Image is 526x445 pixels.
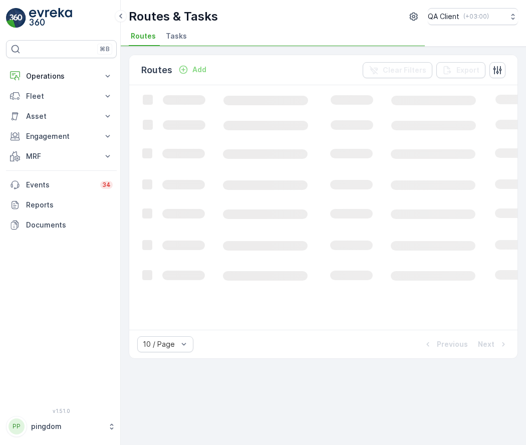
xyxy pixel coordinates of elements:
button: MRF [6,146,117,166]
p: Fleet [26,91,97,101]
span: v 1.51.0 [6,408,117,414]
div: PP [9,418,25,434]
p: Clear Filters [383,65,426,75]
img: logo_light-DOdMpM7g.png [29,8,72,28]
p: Routes [141,63,172,77]
p: ⌘B [100,45,110,53]
button: PPpingdom [6,416,117,437]
p: Documents [26,220,113,230]
span: Tasks [166,31,187,41]
span: Routes [131,31,156,41]
button: QA Client(+03:00) [428,8,518,25]
p: Operations [26,71,97,81]
a: Reports [6,195,117,215]
p: 34 [102,181,111,189]
a: Events34 [6,175,117,195]
p: ( +03:00 ) [463,13,489,21]
p: Add [192,65,206,75]
p: pingdom [31,421,103,431]
p: Next [478,339,494,349]
img: logo [6,8,26,28]
a: Documents [6,215,117,235]
p: QA Client [428,12,459,22]
button: Previous [422,338,469,350]
button: Next [477,338,509,350]
button: Engagement [6,126,117,146]
button: Fleet [6,86,117,106]
p: MRF [26,151,97,161]
p: Export [456,65,479,75]
button: Operations [6,66,117,86]
button: Clear Filters [363,62,432,78]
p: Reports [26,200,113,210]
p: Engagement [26,131,97,141]
button: Add [174,64,210,76]
button: Export [436,62,485,78]
p: Events [26,180,94,190]
button: Asset [6,106,117,126]
p: Previous [437,339,468,349]
p: Routes & Tasks [129,9,218,25]
p: Asset [26,111,97,121]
